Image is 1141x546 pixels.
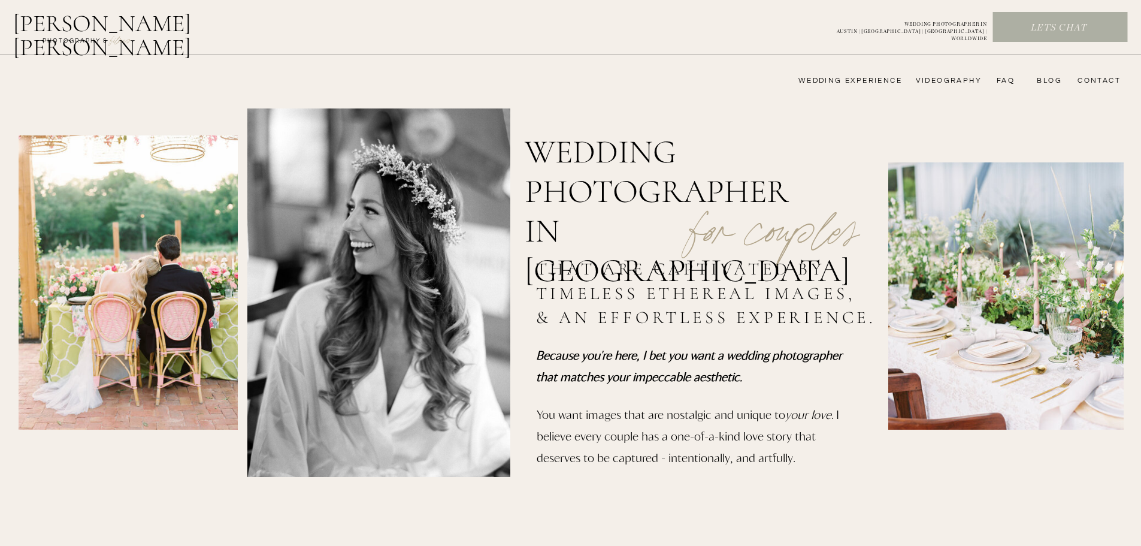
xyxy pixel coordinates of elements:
[912,76,982,86] a: videography
[1074,76,1121,86] a: CONTACT
[817,21,987,34] p: WEDDING PHOTOGRAPHER IN AUSTIN | [GEOGRAPHIC_DATA] | [GEOGRAPHIC_DATA] | WORLDWIDE
[36,37,114,51] a: photography &
[991,76,1015,86] a: FAQ
[993,22,1125,35] a: Lets chat
[817,21,987,34] a: WEDDING PHOTOGRAPHER INAUSTIN | [GEOGRAPHIC_DATA] | [GEOGRAPHIC_DATA] | WORLDWIDE
[536,257,882,333] h2: that are captivated by timeless ethereal images, & an effortless experience.
[782,76,902,86] a: wedding experience
[13,11,253,40] a: [PERSON_NAME] [PERSON_NAME]
[536,348,842,384] i: Because you're here, I bet you want a wedding photographer that matches your impeccable aesthetic.
[1033,76,1062,86] a: bLog
[525,132,828,222] h1: wedding photographer in [GEOGRAPHIC_DATA]
[98,32,143,47] a: FILMs
[537,403,841,478] p: You want images that are nostalgic and unique to . I believe every couple has a one-of-a-kind lov...
[785,407,831,421] i: your love
[661,171,888,248] p: for couples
